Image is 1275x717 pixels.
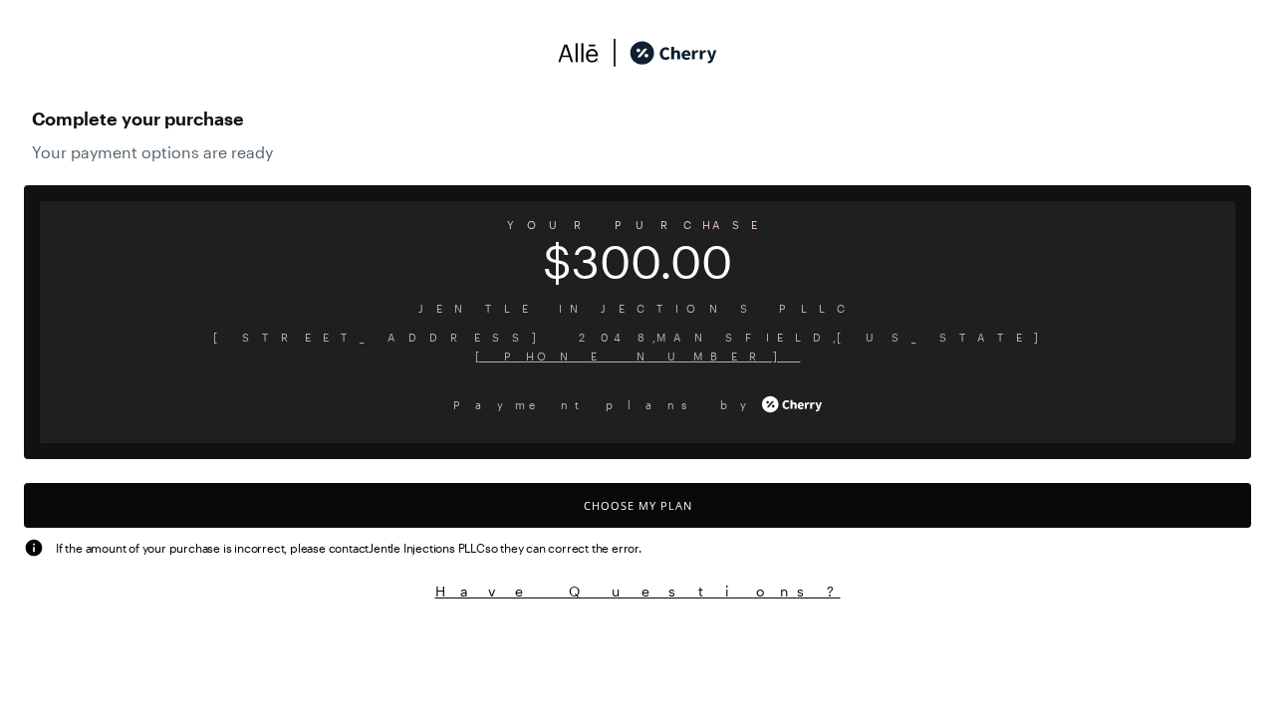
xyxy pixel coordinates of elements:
button: Choose My Plan [24,483,1251,528]
span: YOUR PURCHASE [40,211,1235,238]
span: Payment plans by [453,395,758,414]
span: If the amount of your purchase is incorrect, please contact Jentle Injections PLLC so they can co... [56,539,641,557]
img: svg%3e [24,538,44,558]
button: Have Questions? [24,582,1251,600]
img: svg%3e [600,38,630,68]
img: svg%3e [558,38,600,68]
span: [PHONE_NUMBER] [56,347,1219,365]
span: Jentle Injections PLLC [56,299,1219,318]
span: [STREET_ADDRESS] 2048 , MANSFIELD , [US_STATE] [56,328,1219,347]
span: Your payment options are ready [32,142,1243,161]
span: $300.00 [40,248,1235,275]
span: Complete your purchase [32,103,1243,134]
img: cherry_white_logo-JPerc-yG.svg [762,389,822,419]
img: cherry_black_logo-DrOE_MJI.svg [630,38,717,68]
